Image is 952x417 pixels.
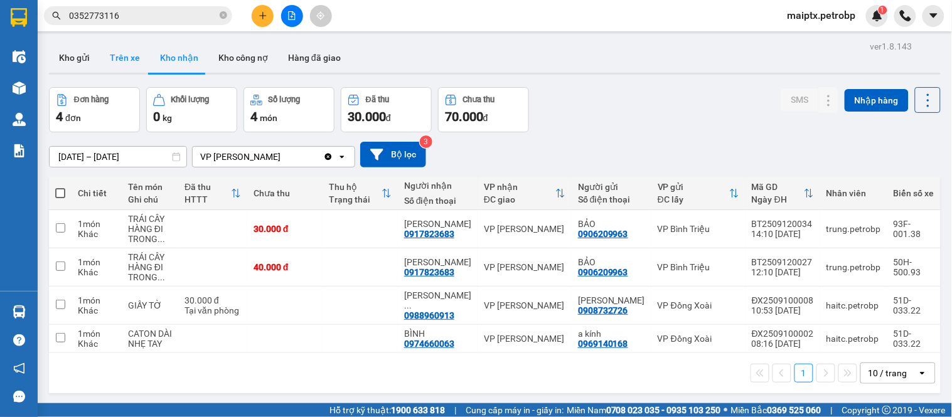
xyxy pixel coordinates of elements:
[13,362,25,374] span: notification
[872,10,883,21] img: icon-new-feature
[278,43,351,73] button: Hàng đã giao
[11,11,111,41] div: VP [PERSON_NAME]
[120,12,150,25] span: Nhận:
[870,40,912,53] div: ver 1.8.143
[484,262,565,272] div: VP [PERSON_NAME]
[894,295,934,315] div: 51D-033.22
[894,219,934,239] div: 93F-001.38
[923,5,944,27] button: caret-down
[404,290,471,310] div: NGUYỄN THÁI BÌNH
[100,43,150,73] button: Trên xe
[56,109,63,124] span: 4
[260,113,277,123] span: món
[880,6,885,14] span: 1
[404,339,454,349] div: 0974660063
[894,257,934,277] div: 50H-500.93
[831,403,833,417] span: |
[404,329,471,339] div: BÌNH
[65,113,81,123] span: đơn
[254,262,316,272] div: 40.000 đ
[146,87,237,132] button: Khối lượng0kg
[826,262,881,272] div: trung.petrobp
[360,142,426,167] button: Bộ lọc
[366,95,389,104] div: Đã thu
[404,257,471,267] div: ngọc tuyết
[158,272,165,282] span: ...
[781,88,818,111] button: SMS
[826,224,881,234] div: trung.petrobp
[658,194,729,204] div: ĐC lấy
[128,329,172,339] div: CATON DÀI
[120,41,205,56] div: a kính
[658,262,739,272] div: VP Bình Triệu
[78,188,115,198] div: Chi tiết
[323,177,398,210] th: Toggle SortBy
[128,224,172,244] div: HÀNG ĐI TRONG NGÀY
[794,364,813,383] button: 1
[752,257,814,267] div: BT2509120027
[329,182,382,192] div: Thu hộ
[220,11,227,19] span: close-circle
[404,300,412,310] span: ...
[752,267,814,277] div: 12:10 [DATE]
[158,234,165,244] span: ...
[578,329,645,339] div: a kính
[578,194,645,204] div: Số điện thoại
[254,224,316,234] div: 30.000 đ
[879,6,887,14] sup: 1
[282,150,283,163] input: Selected VP Minh Hưng.
[316,11,325,20] span: aim
[578,229,628,239] div: 0906209963
[731,403,821,417] span: Miền Bắc
[752,329,814,339] div: ĐX2509100002
[484,334,565,344] div: VP [PERSON_NAME]
[478,177,572,210] th: Toggle SortBy
[254,188,316,198] div: Chưa thu
[651,177,746,210] th: Toggle SortBy
[153,109,160,124] span: 0
[13,113,26,126] img: warehouse-icon
[13,334,25,346] span: question-circle
[337,152,347,162] svg: open
[49,87,140,132] button: Đơn hàng4đơn
[752,229,814,239] div: 14:10 [DATE]
[11,41,111,56] div: NAM
[845,89,909,112] button: Nhập hàng
[752,295,814,305] div: ĐX2509100008
[200,150,281,163] div: VP [PERSON_NAME]
[752,182,804,192] div: Mã GD
[78,329,115,339] div: 1 món
[826,334,881,344] div: haitc.petrobp
[894,188,934,198] div: Biển số xe
[658,334,739,344] div: VP Đồng Xoài
[128,339,172,349] div: NHẸ TAY
[185,295,241,305] div: 30.000 đ
[463,95,495,104] div: Chưa thu
[69,9,217,23] input: Tìm tên, số ĐT hoặc mã đơn
[404,219,471,229] div: ngọc tuyết
[9,81,113,96] div: 30.000
[120,11,205,41] div: VP Đồng Xoài
[826,300,881,310] div: haitc.petrobp
[13,391,25,403] span: message
[404,229,454,239] div: 0917823683
[767,405,821,415] strong: 0369 525 060
[78,295,115,305] div: 1 món
[567,403,721,417] span: Miền Nam
[50,147,186,167] input: Select a date range.
[9,82,29,95] span: CR :
[578,305,628,315] div: 0908732726
[404,181,471,191] div: Người nhận
[128,262,172,282] div: HÀNG ĐI TRONG NGÀY
[11,12,30,25] span: Gửi:
[329,194,382,204] div: Trạng thái
[752,305,814,315] div: 10:53 [DATE]
[752,339,814,349] div: 08:16 [DATE]
[386,113,391,123] span: đ
[78,219,115,229] div: 1 món
[420,135,432,148] sup: 3
[185,182,231,192] div: Đã thu
[208,43,278,73] button: Kho công nợ
[746,177,820,210] th: Toggle SortBy
[78,257,115,267] div: 1 món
